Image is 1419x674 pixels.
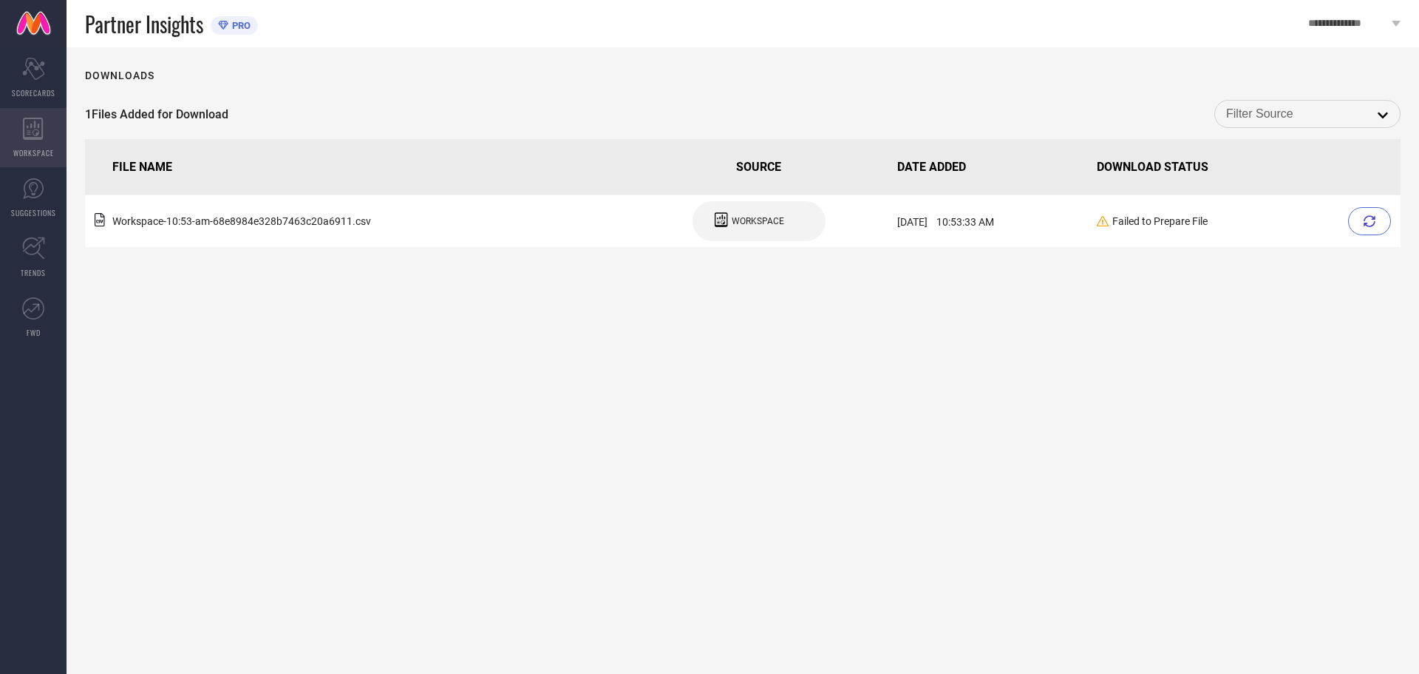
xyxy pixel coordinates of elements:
span: Failed to Prepare File [1112,215,1208,227]
th: DOWNLOAD STATUS [1091,139,1401,195]
span: SUGGESTIONS [11,207,56,218]
th: SOURCE [627,139,892,195]
span: PRO [228,20,251,31]
span: FWD [27,327,41,338]
h1: Downloads [85,70,154,81]
div: Retry [1348,207,1391,235]
span: WORKSPACE [732,216,784,226]
span: [DATE] 10:53:33 AM [897,216,994,228]
span: TRENDS [21,267,46,278]
span: SCORECARDS [12,87,55,98]
th: DATE ADDED [891,139,1090,195]
th: FILE NAME [85,139,627,195]
span: 1 Files Added for Download [85,107,228,121]
span: Workspace - 10:53-am - 68e8984e328b7463c20a6911 .csv [112,215,371,227]
span: Partner Insights [85,9,203,39]
span: WORKSPACE [13,147,54,158]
